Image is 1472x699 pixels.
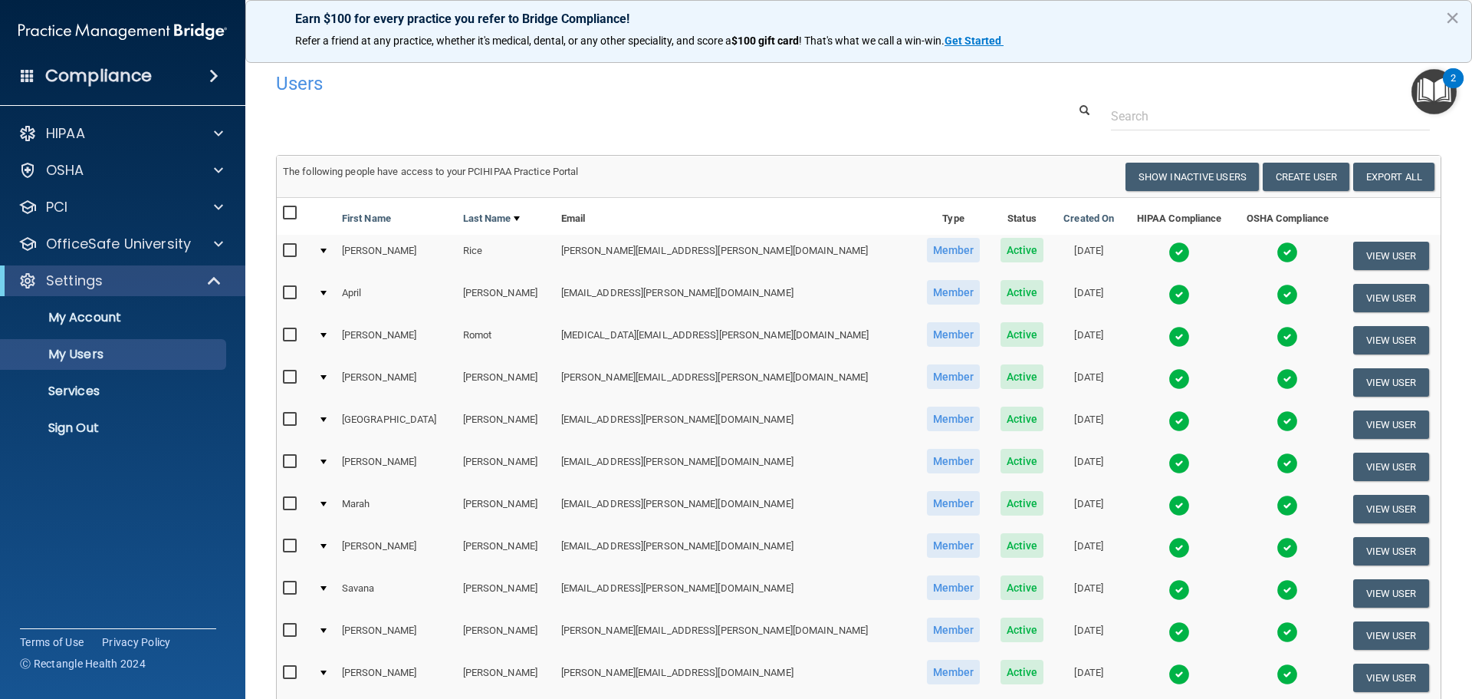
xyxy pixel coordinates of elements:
[336,530,457,572] td: [PERSON_NAME]
[927,322,981,347] span: Member
[1168,664,1190,685] img: tick.e7d51cea.svg
[10,384,219,399] p: Services
[1168,284,1190,305] img: tick.e7d51cea.svg
[463,209,520,228] a: Last Name
[1168,410,1190,432] img: tick.e7d51cea.svg
[45,65,152,87] h4: Compliance
[1276,664,1298,685] img: tick.e7d51cea.svg
[1276,242,1298,263] img: tick.e7d51cea.svg
[1168,579,1190,601] img: tick.e7d51cea.svg
[1053,319,1125,361] td: [DATE]
[457,657,555,699] td: [PERSON_NAME]
[1276,579,1298,601] img: tick.e7d51cea.svg
[1395,593,1454,651] iframe: Drift Widget Chat Controller
[555,572,917,615] td: [EMAIL_ADDRESS][PERSON_NAME][DOMAIN_NAME]
[46,235,191,253] p: OfficeSafe University
[336,488,457,530] td: Marah
[555,361,917,404] td: [PERSON_NAME][EMAIL_ADDRESS][PERSON_NAME][DOMAIN_NAME]
[1001,280,1044,305] span: Active
[1353,664,1429,692] button: View User
[1276,284,1298,305] img: tick.e7d51cea.svg
[1001,364,1044,389] span: Active
[555,488,917,530] td: [EMAIL_ADDRESS][PERSON_NAME][DOMAIN_NAME]
[10,420,219,436] p: Sign Out
[1353,242,1429,270] button: View User
[457,530,555,572] td: [PERSON_NAME]
[927,660,981,684] span: Member
[1353,284,1429,312] button: View User
[555,615,917,657] td: [PERSON_NAME][EMAIL_ADDRESS][PERSON_NAME][DOMAIN_NAME]
[927,238,981,262] span: Member
[457,446,555,488] td: [PERSON_NAME]
[1125,163,1259,191] button: Show Inactive Users
[18,198,223,216] a: PCI
[336,446,457,488] td: [PERSON_NAME]
[1168,495,1190,516] img: tick.e7d51cea.svg
[1053,277,1125,319] td: [DATE]
[336,361,457,404] td: [PERSON_NAME]
[555,277,917,319] td: [EMAIL_ADDRESS][PERSON_NAME][DOMAIN_NAME]
[1001,660,1044,684] span: Active
[945,35,1001,47] strong: Get Started
[1125,198,1234,235] th: HIPAA Compliance
[1001,533,1044,558] span: Active
[1168,242,1190,263] img: tick.e7d51cea.svg
[336,657,457,699] td: [PERSON_NAME]
[336,235,457,277] td: [PERSON_NAME]
[18,124,223,143] a: HIPAA
[731,35,799,47] strong: $100 gift card
[1001,575,1044,600] span: Active
[46,198,67,216] p: PCI
[20,635,84,650] a: Terms of Use
[1001,491,1044,516] span: Active
[799,35,945,47] span: ! That's what we call a win-win.
[1353,163,1434,191] a: Export All
[1276,326,1298,348] img: tick.e7d51cea.svg
[1353,368,1429,397] button: View User
[1276,453,1298,474] img: tick.e7d51cea.svg
[1053,657,1125,699] td: [DATE]
[927,491,981,516] span: Member
[1001,238,1044,262] span: Active
[1111,102,1430,130] input: Search
[927,533,981,558] span: Member
[18,161,223,180] a: OSHA
[1001,407,1044,431] span: Active
[555,446,917,488] td: [EMAIL_ADDRESS][PERSON_NAME][DOMAIN_NAME]
[555,657,917,699] td: [PERSON_NAME][EMAIL_ADDRESS][DOMAIN_NAME]
[342,209,391,228] a: First Name
[927,618,981,642] span: Member
[1353,622,1429,650] button: View User
[18,235,223,253] a: OfficeSafe University
[1168,537,1190,559] img: tick.e7d51cea.svg
[555,235,917,277] td: [PERSON_NAME][EMAIL_ADDRESS][PERSON_NAME][DOMAIN_NAME]
[457,404,555,446] td: [PERSON_NAME]
[927,575,981,600] span: Member
[46,161,84,180] p: OSHA
[1053,572,1125,615] td: [DATE]
[457,572,555,615] td: [PERSON_NAME]
[1353,326,1429,354] button: View User
[10,347,219,362] p: My Users
[336,319,457,361] td: [PERSON_NAME]
[1234,198,1342,235] th: OSHA Compliance
[46,124,85,143] p: HIPAA
[1053,615,1125,657] td: [DATE]
[276,74,946,94] h4: Users
[1276,368,1298,390] img: tick.e7d51cea.svg
[555,198,917,235] th: Email
[1001,618,1044,642] span: Active
[102,635,171,650] a: Privacy Policy
[283,166,579,177] span: The following people have access to your PCIHIPAA Practice Portal
[18,272,222,290] a: Settings
[1276,537,1298,559] img: tick.e7d51cea.svg
[295,35,731,47] span: Refer a friend at any practice, whether it's medical, dental, or any other speciality, and score a
[1445,5,1460,30] button: Close
[555,530,917,572] td: [EMAIL_ADDRESS][PERSON_NAME][DOMAIN_NAME]
[1053,446,1125,488] td: [DATE]
[295,12,1422,26] p: Earn $100 for every practice you refer to Bridge Compliance!
[1053,361,1125,404] td: [DATE]
[555,404,917,446] td: [EMAIL_ADDRESS][PERSON_NAME][DOMAIN_NAME]
[336,277,457,319] td: April
[1168,622,1190,643] img: tick.e7d51cea.svg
